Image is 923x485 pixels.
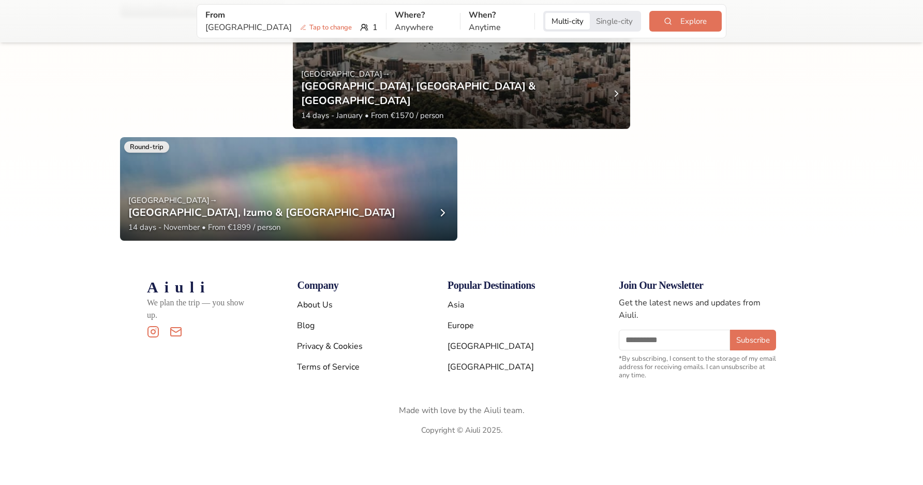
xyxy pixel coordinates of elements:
p: [GEOGRAPHIC_DATA] → [128,195,449,205]
h3: [GEOGRAPHIC_DATA], Izumo & [GEOGRAPHIC_DATA] [128,205,395,220]
a: Asia [448,299,464,311]
span: 14 days - November • From €1899 / person [128,222,281,232]
span: 14 days - January • From €1570 / person [301,110,444,121]
h4: Join Our Newsletter [619,278,776,292]
p: Made with love by the Aiuli team. [147,404,776,417]
p: [GEOGRAPHIC_DATA] → [301,69,622,79]
div: 1 [205,21,378,34]
a: Follow us on instagram! [147,326,159,338]
a: [GEOGRAPHIC_DATA] [448,361,534,373]
a: Contact us via email! [170,326,182,338]
p: *By subscribing, I consent to the storage of my email address for receiving emails. I can unsubsc... [619,355,776,379]
div: Trip style [543,11,641,32]
a: Blog [297,320,315,331]
button: Multi-city [545,13,590,30]
p: Copyright © Aiuli 2025. [147,425,776,435]
h3: [GEOGRAPHIC_DATA], [GEOGRAPHIC_DATA] & [GEOGRAPHIC_DATA] [301,79,611,108]
p: From [205,9,378,21]
button: Single-city [590,13,639,30]
h4: Company [297,278,402,292]
p: Where? [395,9,452,21]
a: [GEOGRAPHIC_DATA] [448,341,534,352]
button: Subscribe [730,330,776,350]
a: Terms of Service [297,361,360,373]
a: Aiuli [147,278,211,297]
p: Anywhere [395,21,452,34]
h4: Popular Destinations [448,278,573,292]
a: Privacy & Cookies [297,341,363,352]
p: When? [469,9,526,21]
a: View of osaka_jpRound-trip[GEOGRAPHIC_DATA]→[GEOGRAPHIC_DATA], Izumo & [GEOGRAPHIC_DATA]14 days -... [120,137,457,241]
button: Explore [649,11,722,32]
p: [GEOGRAPHIC_DATA] [205,21,356,34]
p: Get the latest news and updates from Aiuli. [619,297,776,321]
p: Anytime [469,21,526,34]
a: Europe [448,320,474,331]
p: We plan the trip — you show up. [147,297,252,321]
span: Tap to change [296,22,356,33]
a: About Us [297,299,333,311]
